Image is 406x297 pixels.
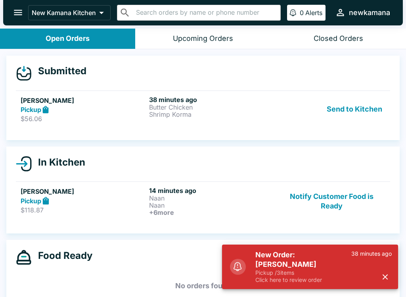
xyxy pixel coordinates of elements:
h5: [PERSON_NAME] [21,187,146,196]
p: 0 [300,9,304,17]
p: $56.06 [21,115,146,123]
button: New Kamana Kitchen [28,5,111,20]
p: Naan [149,202,274,209]
h5: New Order: [PERSON_NAME] [255,250,351,269]
button: open drawer [8,2,28,23]
p: Butter Chicken [149,104,274,111]
p: $118.87 [21,206,146,214]
p: Shrimp Korma [149,111,274,118]
a: [PERSON_NAME]Pickup$118.8714 minutes agoNaanNaan+6moreNotify Customer Food is Ready [16,181,390,221]
button: newkamana [332,4,393,21]
p: Naan [149,195,274,202]
input: Search orders by name or phone number [134,7,277,18]
strong: Pickup [21,106,41,114]
a: [PERSON_NAME]Pickup$56.0638 minutes agoButter ChickenShrimp KormaSend to Kitchen [16,91,390,128]
h4: In Kitchen [32,156,85,168]
button: Notify Customer Food is Ready [278,187,385,216]
p: Click here to review order [255,276,351,283]
p: New Kamana Kitchen [32,9,96,17]
h4: Submitted [32,65,86,77]
strong: Pickup [21,197,41,205]
div: newkamana [349,8,390,17]
h5: [PERSON_NAME] [21,96,146,105]
p: Alerts [305,9,322,17]
div: Upcoming Orders [173,34,233,43]
p: Pickup / 3 items [255,269,351,276]
h6: + 6 more [149,209,274,216]
h6: 14 minutes ago [149,187,274,195]
div: Closed Orders [314,34,363,43]
h6: 38 minutes ago [149,96,274,104]
h4: Food Ready [32,250,92,262]
div: Open Orders [46,34,90,43]
p: 38 minutes ago [351,250,392,257]
button: Send to Kitchen [324,96,385,123]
